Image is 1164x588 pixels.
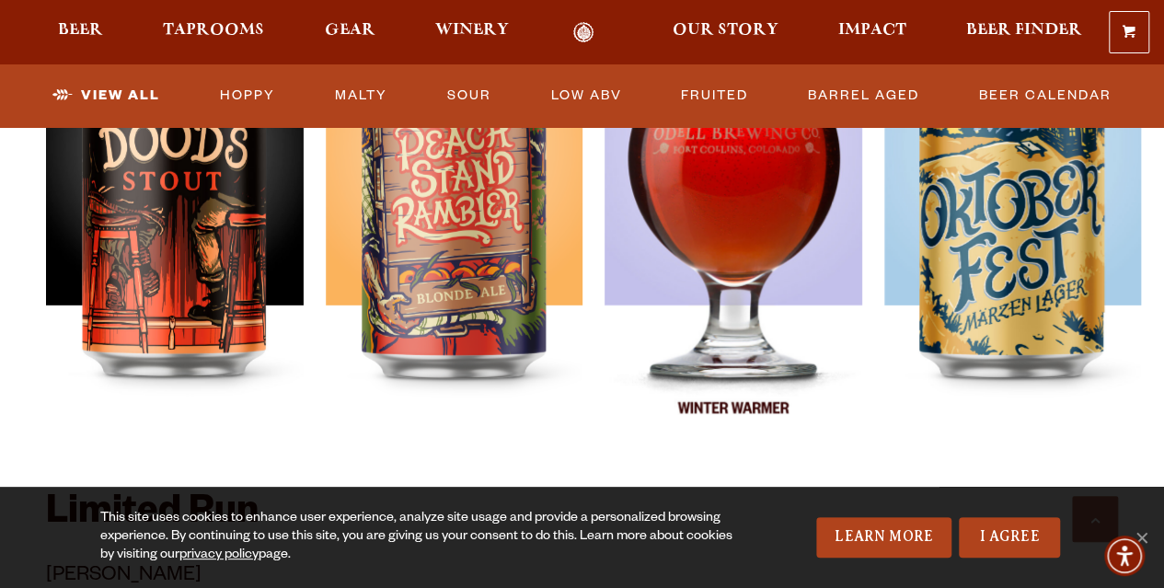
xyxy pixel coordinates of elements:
[959,517,1060,558] a: I Agree
[673,23,778,38] span: Our Story
[213,75,282,117] a: Hoppy
[661,22,790,43] a: Our Story
[325,23,375,38] span: Gear
[46,22,115,43] a: Beer
[45,75,167,117] a: View All
[440,75,499,117] a: Sour
[966,23,1082,38] span: Beer Finder
[826,22,918,43] a: Impact
[151,22,276,43] a: Taprooms
[838,23,906,38] span: Impact
[100,510,743,565] div: This site uses cookies to enhance user experience, analyze site usage and provide a personalized ...
[435,23,509,38] span: Winery
[816,517,951,558] a: Learn More
[674,75,755,117] a: Fruited
[972,75,1119,117] a: Beer Calendar
[801,75,927,117] a: Barrel Aged
[543,75,628,117] a: Low ABV
[313,22,387,43] a: Gear
[179,548,259,563] a: privacy policy
[423,22,521,43] a: Winery
[954,22,1094,43] a: Beer Finder
[1104,536,1145,576] div: Accessibility Menu
[58,23,103,38] span: Beer
[163,23,264,38] span: Taprooms
[549,22,618,43] a: Odell Home
[328,75,395,117] a: Malty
